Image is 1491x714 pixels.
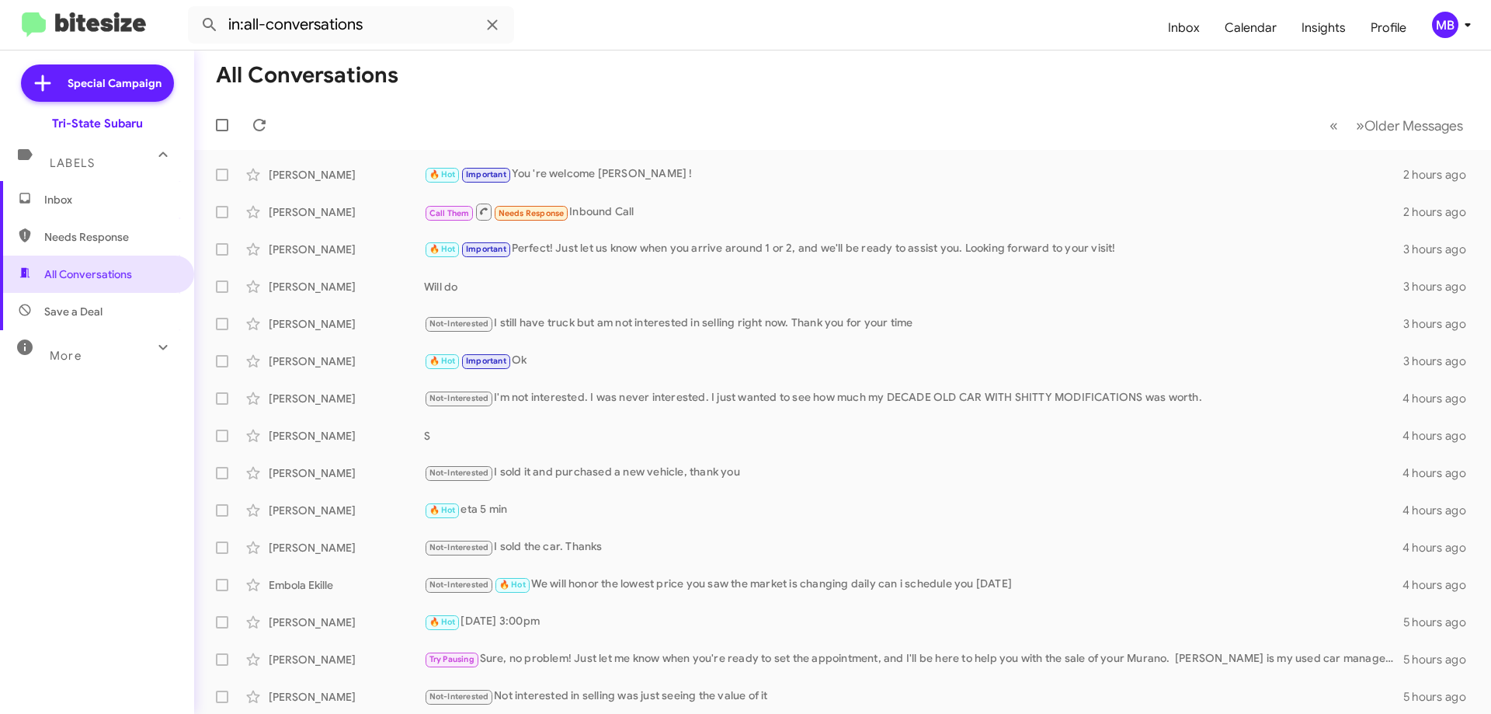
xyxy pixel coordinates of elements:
[424,688,1403,705] div: Not interested in selling was just seeing the value of it
[424,538,1402,556] div: I sold the car. Thanks
[1403,615,1479,630] div: 5 hours ago
[429,393,489,403] span: Not-Interested
[429,580,489,590] span: Not-Interested
[1419,12,1474,38] button: MB
[1156,5,1212,51] a: Inbox
[269,465,424,481] div: [PERSON_NAME]
[429,691,489,702] span: Not-Interested
[1329,116,1338,135] span: «
[1402,503,1479,518] div: 4 hours ago
[52,116,143,131] div: Tri-State Subaru
[424,501,1402,519] div: eta 5 min
[269,503,424,518] div: [PERSON_NAME]
[269,167,424,183] div: [PERSON_NAME]
[1403,167,1479,183] div: 2 hours ago
[50,156,95,170] span: Labels
[269,577,424,593] div: Embola Ekille
[429,244,456,254] span: 🔥 Hot
[50,349,82,363] span: More
[429,468,489,478] span: Not-Interested
[1347,110,1472,141] button: Next
[424,428,1402,444] div: S
[424,650,1403,668] div: Sure, no problem! Just let me know when you're ready to set the appointment, and I'll be here to ...
[1403,242,1479,257] div: 3 hours ago
[1403,316,1479,332] div: 3 hours ago
[1356,116,1364,135] span: »
[44,266,132,282] span: All Conversations
[429,356,456,366] span: 🔥 Hot
[424,576,1402,594] div: We will honor the lowest price you saw the market is changing daily can i schedule you [DATE]
[1403,354,1479,369] div: 3 hours ago
[269,428,424,444] div: [PERSON_NAME]
[269,204,424,220] div: [PERSON_NAME]
[466,244,506,254] span: Important
[424,352,1403,370] div: Ok
[269,689,424,705] div: [PERSON_NAME]
[429,617,456,627] span: 🔥 Hot
[1212,5,1289,51] a: Calendar
[1402,391,1479,406] div: 4 hours ago
[424,464,1402,482] div: I sold it and purchased a new vehicle, thank you
[1402,540,1479,556] div: 4 hours ago
[68,75,162,91] span: Special Campaign
[424,279,1403,294] div: Will do
[424,315,1403,333] div: I still have truck but am not interested in selling right now. Thank you for your time
[269,652,424,667] div: [PERSON_NAME]
[429,169,456,179] span: 🔥 Hot
[1403,652,1479,667] div: 5 hours ago
[1358,5,1419,51] a: Profile
[269,354,424,369] div: [PERSON_NAME]
[1402,428,1479,444] div: 4 hours ago
[499,580,526,590] span: 🔥 Hot
[429,654,474,664] span: Try Pausing
[1402,465,1479,481] div: 4 hours ago
[424,240,1403,258] div: Perfect! Just let us know when you arrive around 1 or 2, and we'll be ready to assist you. Lookin...
[269,391,424,406] div: [PERSON_NAME]
[466,356,506,366] span: Important
[216,63,398,88] h1: All Conversations
[188,6,514,44] input: Search
[1432,12,1458,38] div: MB
[424,613,1403,631] div: [DATE] 3:00pm
[424,165,1403,183] div: You 're welcome [PERSON_NAME] !
[429,505,456,515] span: 🔥 Hot
[429,208,470,218] span: Call Them
[269,279,424,294] div: [PERSON_NAME]
[44,229,176,245] span: Needs Response
[1320,110,1347,141] button: Previous
[424,389,1402,407] div: I'm not interested. I was never interested. I just wanted to see how much my DECADE OLD CAR WITH ...
[429,542,489,552] span: Not-Interested
[499,208,565,218] span: Needs Response
[269,540,424,556] div: [PERSON_NAME]
[1364,117,1463,134] span: Older Messages
[21,64,174,102] a: Special Campaign
[1289,5,1358,51] a: Insights
[44,192,176,207] span: Inbox
[1403,279,1479,294] div: 3 hours ago
[424,202,1403,221] div: Inbound Call
[1403,204,1479,220] div: 2 hours ago
[44,304,103,319] span: Save a Deal
[1321,110,1472,141] nav: Page navigation example
[1403,689,1479,705] div: 5 hours ago
[466,169,506,179] span: Important
[269,242,424,257] div: [PERSON_NAME]
[1402,577,1479,593] div: 4 hours ago
[269,316,424,332] div: [PERSON_NAME]
[269,615,424,630] div: [PERSON_NAME]
[429,319,489,329] span: Not-Interested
